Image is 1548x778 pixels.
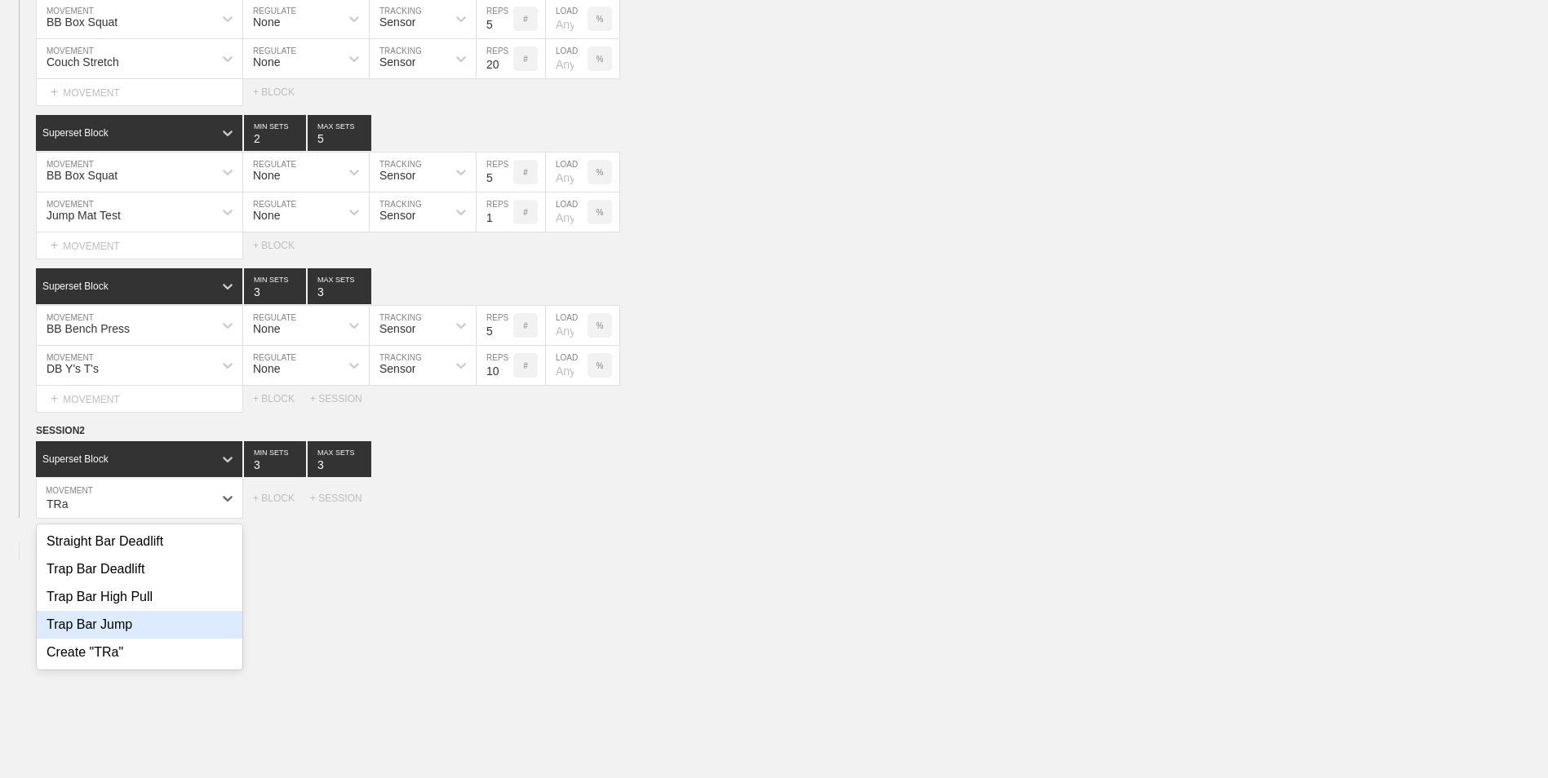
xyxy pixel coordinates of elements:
p: # [523,361,528,370]
p: # [523,168,528,177]
div: BB Box Squat [47,169,118,182]
div: Sensor [379,169,415,182]
div: None [253,169,280,182]
div: Sensor [379,209,415,222]
div: + SESSION [310,493,375,504]
div: BB Bench Press [47,322,130,335]
span: + [51,85,58,99]
p: # [523,208,528,217]
input: Any [546,153,588,192]
div: Couch Stretch [47,55,119,69]
input: None [308,268,371,304]
input: None [308,441,371,477]
div: Straight Bar Deadlift [37,528,242,555]
p: % [597,55,604,64]
p: % [597,15,604,24]
div: Superset Block [42,127,109,139]
div: + SESSION [310,393,375,404]
p: # [523,321,528,330]
div: Superset Block [42,281,109,292]
div: Sensor [379,15,415,29]
span: + [36,545,43,559]
div: + BLOCK [253,86,310,98]
input: Any [546,306,588,345]
div: MOVEMENT [36,386,243,413]
span: + [51,391,58,405]
span: SESSION 2 [36,425,85,436]
div: None [253,322,280,335]
div: MOVEMENT [36,232,243,259]
div: None [253,15,280,29]
input: Any [546,346,588,385]
div: None [253,209,280,222]
p: % [597,168,604,177]
div: Trap Bar High Pull [37,583,242,611]
div: Trap Bar Jump [37,611,242,639]
div: Superset Block [42,453,109,465]
p: % [597,361,604,370]
div: None [253,55,280,69]
p: # [523,55,528,64]
div: Sensor [379,55,415,69]
span: + [51,238,58,252]
div: Create "TRa" [37,639,242,666]
p: % [597,208,604,217]
div: Trap Bar Deadlift [37,555,242,583]
div: WEEK 2 [36,542,113,560]
div: DB Y's T's [47,362,99,375]
input: Any [546,192,588,232]
div: Sensor [379,322,415,335]
input: Any [546,39,588,78]
p: # [523,15,528,24]
div: BB Box Squat [47,15,118,29]
div: MOVEMENT [36,79,243,106]
iframe: Chat Widget [1466,700,1548,778]
p: % [597,321,604,330]
div: None [253,362,280,375]
div: + BLOCK [253,393,310,404]
div: + BLOCK [253,493,310,504]
input: None [308,115,371,151]
div: Jump Mat Test [47,209,121,222]
div: Sensor [379,362,415,375]
div: + BLOCK [253,240,310,251]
